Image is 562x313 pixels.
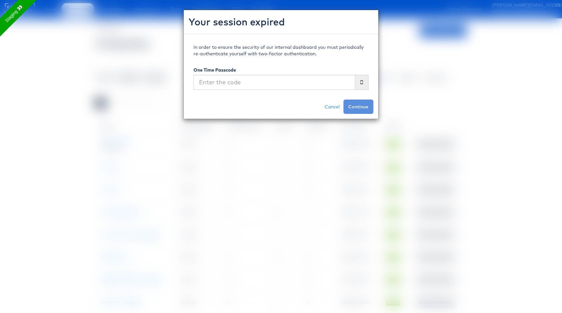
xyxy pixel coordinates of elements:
input: Enter the code [194,75,355,90]
button: Continue [343,100,373,114]
label: One Time Passcode [194,67,236,73]
p: In order to ensure the security of our internal dashboard you must periodically re-authenticate y... [194,44,368,57]
a: Cancel [321,100,343,114]
h2: Your session expired [189,15,373,29]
